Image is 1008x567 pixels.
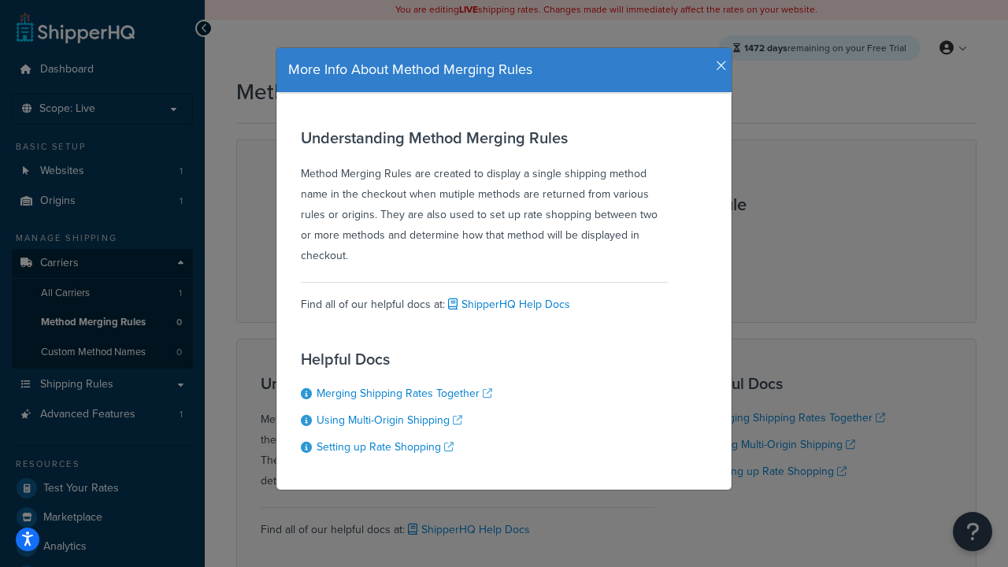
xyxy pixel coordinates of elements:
[445,296,570,313] a: ShipperHQ Help Docs
[317,439,454,455] a: Setting up Rate Shopping
[301,129,668,146] h3: Understanding Method Merging Rules
[317,385,492,402] a: Merging Shipping Rates Together
[288,60,720,80] h4: More Info About Method Merging Rules
[301,350,492,368] h3: Helpful Docs
[301,282,668,315] div: Find all of our helpful docs at:
[317,412,462,428] a: Using Multi-Origin Shipping
[301,129,668,266] div: Method Merging Rules are created to display a single shipping method name in the checkout when mu...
